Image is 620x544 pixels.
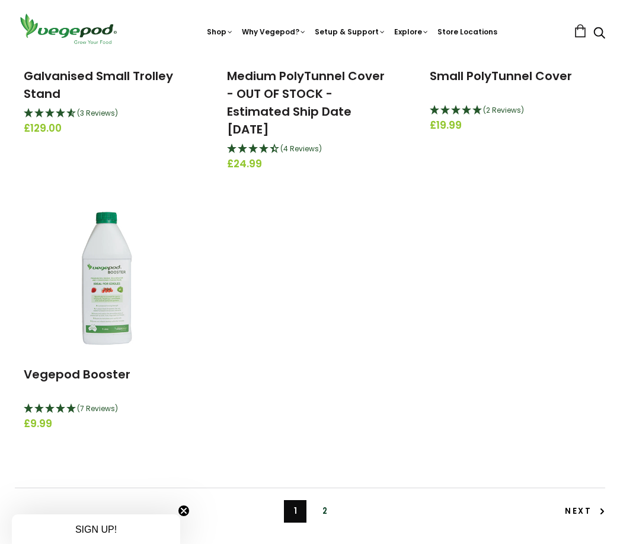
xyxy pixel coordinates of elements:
a: 2 [314,500,336,523]
span: £19.99 [430,118,596,133]
div: 5 Stars - 7 Reviews [24,402,190,417]
span: SIGN UP! [75,524,117,535]
span: 1 [294,505,297,517]
a: Vegepod Booster [24,366,130,383]
div: SIGN UP!Close teaser [12,514,180,544]
span: Next [565,505,605,517]
a: Next [565,500,605,523]
span: (3 Reviews) [77,108,118,118]
img: Vegepod Booster [33,204,181,352]
span: (7 Reviews) [77,403,118,413]
span: £9.99 [24,416,190,432]
button: Close teaser [178,505,190,517]
span: (2 Reviews) [483,105,524,115]
a: Shop [207,27,234,37]
a: Why Vegepod? [242,27,306,37]
span: £129.00 [24,121,190,136]
div: 4.67 Stars - 3 Reviews [24,106,190,122]
a: Explore [394,27,429,37]
a: Search [593,28,605,40]
div: 5 Stars - 2 Reviews [430,103,596,119]
a: Medium PolyTunnel Cover - OUT OF STOCK - Estimated Ship Date [DATE] [227,68,385,138]
a: Small PolyTunnel Cover [430,68,572,84]
div: 4.25 Stars - 4 Reviews [227,142,394,157]
a: Galvanised Small Trolley Stand [24,68,173,102]
a: Setup & Support [315,27,386,37]
a: Store Locations [437,27,497,37]
span: £24.99 [227,157,394,172]
span: (4 Reviews) [280,144,322,154]
img: Vegepod [15,12,122,46]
